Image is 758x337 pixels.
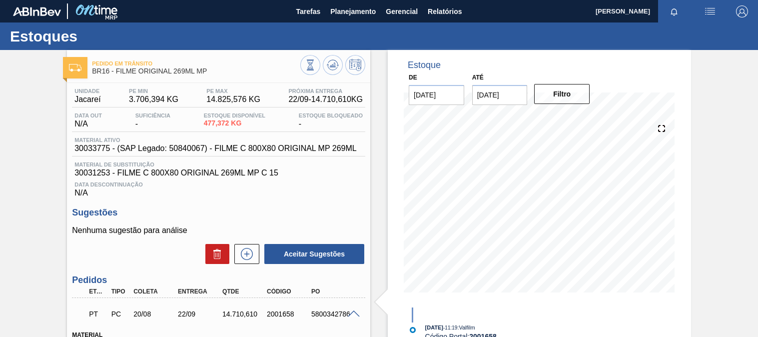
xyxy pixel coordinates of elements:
div: 14.710,610 [220,310,269,318]
div: Coleta [131,288,180,295]
span: Suficiência [135,112,170,118]
button: Notificações [658,4,690,18]
div: 22/09/2025 [175,310,224,318]
img: Logout [736,5,748,17]
span: Estoque Bloqueado [299,112,363,118]
div: Pedido de Compra [109,310,131,318]
span: : Valfilm [457,324,475,330]
span: Relatórios [428,5,462,17]
div: Tipo [109,288,131,295]
span: Data out [74,112,102,118]
img: TNhmsLtSVTkK8tSr43FrP2fwEKptu5GPRR3wAAAABJRU5ErkJggg== [13,7,61,16]
span: Data Descontinuação [74,181,363,187]
span: Material ativo [74,137,356,143]
span: - 11:19 [443,325,457,330]
span: Gerencial [386,5,418,17]
span: 477,372 KG [204,119,265,127]
span: 14.825,576 KG [206,95,260,104]
label: Até [472,74,484,81]
span: PE MAX [206,88,260,94]
span: Tarefas [296,5,320,17]
span: Jacareí [74,95,100,104]
span: Próxima Entrega [288,88,363,94]
span: Unidade [74,88,100,94]
span: Material de Substituição [74,161,363,167]
div: Qtde [220,288,269,295]
div: - [133,112,173,128]
span: [DATE] [425,324,443,330]
span: PE MIN [129,88,178,94]
div: 5800342786 [309,310,358,318]
div: Entrega [175,288,224,295]
span: 3.706,394 KG [129,95,178,104]
div: Nova sugestão [229,244,259,264]
label: De [409,74,417,81]
div: Aceitar Sugestões [259,243,365,265]
div: Pedido em Trânsito [86,303,108,325]
button: Aceitar Sugestões [264,244,364,264]
span: 22/09 - 14.710,610 KG [288,95,363,104]
div: Estoque [408,60,441,70]
div: Excluir Sugestões [200,244,229,264]
p: PT [89,310,106,318]
span: 30031253 - FILME C 800X80 ORIGINAL 269ML MP C 15 [74,168,363,177]
input: dd/mm/yyyy [472,85,528,105]
span: Pedido em Trânsito [92,60,300,66]
span: Estoque Disponível [204,112,265,118]
div: PO [309,288,358,295]
button: Visão Geral dos Estoques [300,55,320,75]
div: Etapa [86,288,108,295]
div: 20/08/2025 [131,310,180,318]
img: Ícone [69,64,81,71]
button: Filtro [534,84,590,104]
h3: Sugestões [72,207,365,218]
span: Planejamento [330,5,376,17]
div: N/A [72,112,104,128]
button: Atualizar Gráfico [323,55,343,75]
div: N/A [72,177,365,197]
span: 30033775 - (SAP Legado: 50840067) - FILME C 800X80 ORIGINAL MP 269ML [74,144,356,153]
button: Programar Estoque [345,55,365,75]
img: userActions [704,5,716,17]
input: dd/mm/yyyy [409,85,464,105]
div: 2001658 [264,310,313,318]
div: Código [264,288,313,295]
p: Nenhuma sugestão para análise [72,226,365,235]
h3: Pedidos [72,275,365,285]
img: atual [410,327,416,333]
div: - [296,112,365,128]
span: BR16 - FILME ORIGINAL 269ML MP [92,67,300,75]
h1: Estoques [10,30,187,42]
